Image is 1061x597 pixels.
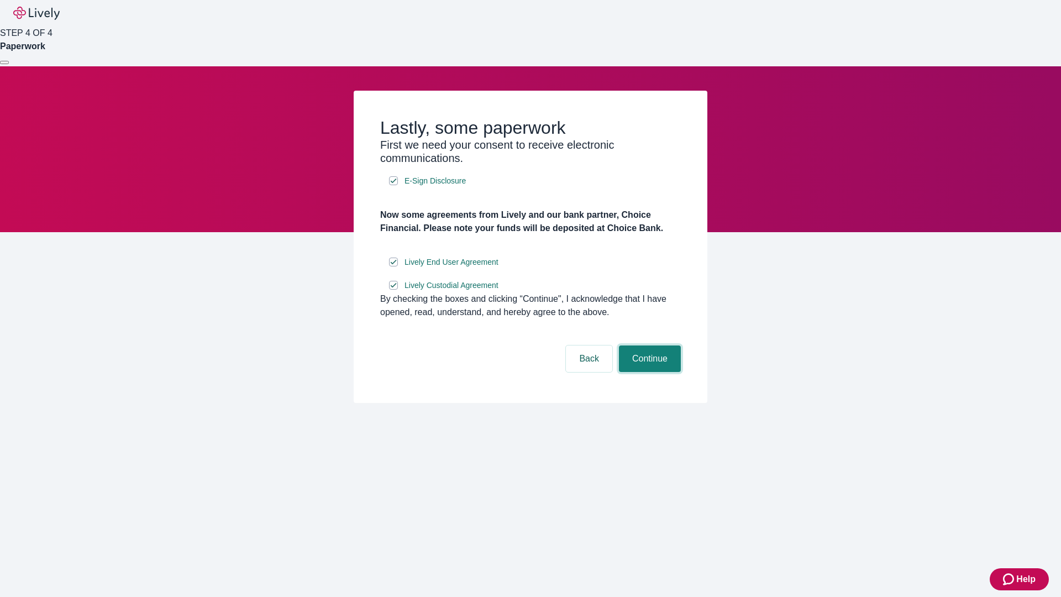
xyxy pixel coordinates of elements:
button: Zendesk support iconHelp [990,568,1049,590]
span: Help [1016,573,1036,586]
h3: First we need your consent to receive electronic communications. [380,138,681,165]
h2: Lastly, some paperwork [380,117,681,138]
button: Continue [619,345,681,372]
h4: Now some agreements from Lively and our bank partner, Choice Financial. Please note your funds wi... [380,208,681,235]
span: Lively End User Agreement [405,256,498,268]
a: e-sign disclosure document [402,174,468,188]
a: e-sign disclosure document [402,279,501,292]
img: Lively [13,7,60,20]
span: Lively Custodial Agreement [405,280,498,291]
a: e-sign disclosure document [402,255,501,269]
button: Back [566,345,612,372]
svg: Zendesk support icon [1003,573,1016,586]
span: E-Sign Disclosure [405,175,466,187]
div: By checking the boxes and clicking “Continue", I acknowledge that I have opened, read, understand... [380,292,681,319]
